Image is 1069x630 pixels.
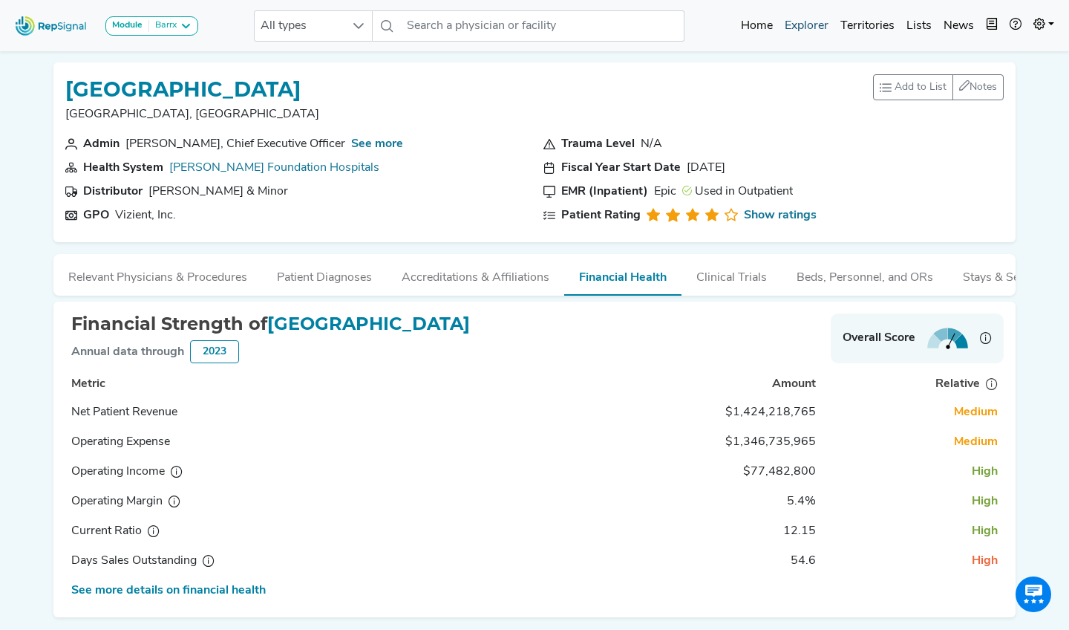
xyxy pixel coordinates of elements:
a: See more [351,138,403,150]
button: Add to List [873,74,953,100]
th: Amount [571,371,822,397]
span: $77,482,800 [743,466,816,478]
button: Relevant Physicians & Procedures [53,254,262,294]
span: $1,424,218,765 [725,406,816,418]
span: 5.4% [787,496,816,507]
button: Financial Health [564,254,681,296]
span: 54.6 [791,555,816,567]
span: Add to List [895,79,947,95]
a: News [938,11,980,41]
button: ModuleBarrx [105,16,198,36]
button: Stays & Services [948,254,1065,294]
div: Kaiser Foundation Hospitals [169,159,379,177]
span: All types [255,11,344,41]
th: Metric [65,371,571,397]
span: [GEOGRAPHIC_DATA] [267,313,470,334]
div: toolbar [873,74,1004,100]
div: [PERSON_NAME], Chief Executive Officer [125,135,345,153]
div: Health System [83,159,163,177]
button: Notes [952,74,1004,100]
button: Accreditations & Affiliations [387,254,564,294]
a: Home [735,11,779,41]
div: Distributor [83,183,143,201]
a: Show ratings [744,207,817,224]
div: Days Sales Outstanding [71,552,220,570]
span: $1,346,735,965 [725,436,816,448]
div: 2023 [190,340,239,363]
a: [PERSON_NAME] Foundation Hospitals [169,162,379,174]
span: High [972,555,998,567]
div: Annual data through [71,343,184,361]
th: Relative [822,371,1004,397]
td: See more details on financial health [65,576,571,605]
a: Lists [900,11,938,41]
button: Clinical Trials [681,254,782,294]
div: Used in Outpatient [682,183,793,201]
div: Barrx [149,20,177,32]
div: Operating Margin [71,493,220,510]
p: [GEOGRAPHIC_DATA], [GEOGRAPHIC_DATA] [65,105,319,123]
div: Current Ratio [71,522,220,540]
button: Patient Diagnoses [262,254,387,294]
button: Beds, Personnel, and ORs [782,254,948,294]
span: High [972,466,998,478]
div: Fiscal Year Start Date [561,159,681,177]
span: Financial Strength of [71,313,267,334]
div: GPO [83,207,109,224]
div: Net Patient Revenue [71,403,220,421]
div: Admin [83,135,120,153]
strong: Overall Score [843,329,915,347]
div: Trauma Level [561,135,635,153]
div: Matt Wain, Chief Executive Officer [125,135,345,153]
div: Epic [654,183,676,201]
h1: [GEOGRAPHIC_DATA] [65,77,319,103]
span: High [972,525,998,537]
div: Patient Rating [561,207,641,224]
a: Explorer [779,11,834,41]
div: Operating Income [71,463,220,481]
a: Territories [834,11,900,41]
div: Vizient, Inc. [115,207,176,224]
div: EMR (Inpatient) [561,183,648,201]
strong: Module [112,21,143,30]
span: Notes [970,82,997,93]
button: Intel Book [980,11,1004,41]
div: Operating Expense [71,433,220,451]
input: Search a physician or facility [401,10,684,42]
div: N/A [641,135,662,153]
div: [DATE] [687,159,725,177]
span: Medium [954,406,998,418]
span: Medium [954,436,998,448]
div: Owens & Minor [148,183,288,201]
span: 12.15 [783,525,816,537]
span: High [972,496,998,507]
img: strengthMeter3.8563ef5a.svg [927,328,968,349]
